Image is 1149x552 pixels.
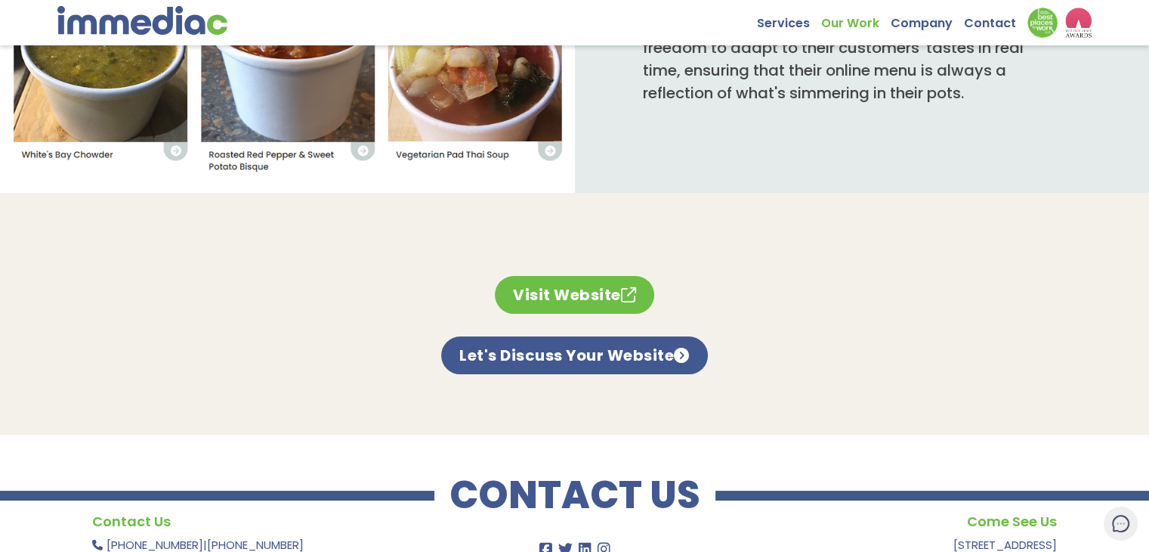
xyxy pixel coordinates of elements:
[434,480,715,510] h2: CONTACT US
[891,8,964,31] a: Company
[1027,8,1058,38] img: Down
[757,8,821,31] a: Services
[1065,8,1092,38] img: logo2_wea_nobg.webp
[964,8,1027,31] a: Contact
[92,510,483,533] h4: Contact Us
[821,8,891,31] a: Our Work
[441,336,708,374] a: Let's Discuss Your Website
[666,510,1057,533] h4: Come See Us
[57,6,227,35] img: immediac
[495,276,654,314] a: Visit Website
